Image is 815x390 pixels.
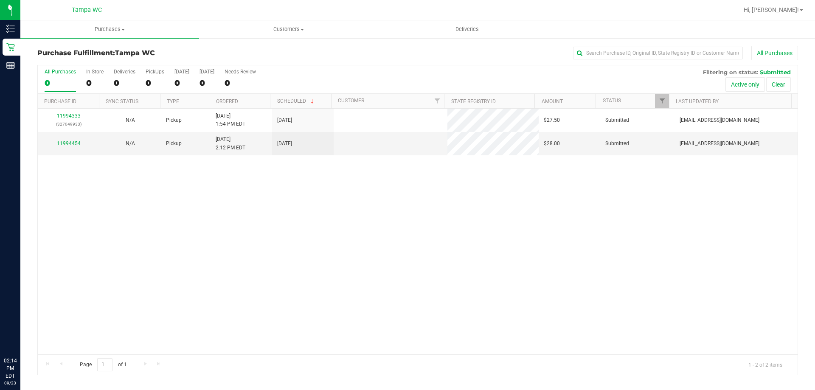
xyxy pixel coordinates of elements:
[200,25,377,33] span: Customers
[200,69,214,75] div: [DATE]
[430,94,444,108] a: Filter
[676,98,719,104] a: Last Updated By
[451,98,496,104] a: State Registry ID
[97,358,112,371] input: 1
[126,116,135,124] button: N/A
[655,94,669,108] a: Filter
[744,6,799,13] span: Hi, [PERSON_NAME]!
[126,140,135,146] span: Not Applicable
[751,46,798,60] button: All Purchases
[166,116,182,124] span: Pickup
[174,78,189,88] div: 0
[146,78,164,88] div: 0
[605,140,629,148] span: Submitted
[114,69,135,75] div: Deliveries
[6,43,15,51] inline-svg: Retail
[6,25,15,33] inline-svg: Inventory
[277,98,316,104] a: Scheduled
[680,140,759,148] span: [EMAIL_ADDRESS][DOMAIN_NAME]
[86,69,104,75] div: In Store
[216,98,238,104] a: Ordered
[20,25,199,33] span: Purchases
[338,98,364,104] a: Customer
[73,358,134,371] span: Page of 1
[725,77,765,92] button: Active only
[167,98,179,104] a: Type
[4,357,17,380] p: 02:14 PM EDT
[277,140,292,148] span: [DATE]
[8,322,34,348] iframe: Resource center
[106,98,138,104] a: Sync Status
[200,78,214,88] div: 0
[57,140,81,146] a: 11994454
[216,112,245,128] span: [DATE] 1:54 PM EDT
[544,140,560,148] span: $28.00
[216,135,245,152] span: [DATE] 2:12 PM EDT
[742,358,789,371] span: 1 - 2 of 2 items
[45,78,76,88] div: 0
[680,116,759,124] span: [EMAIL_ADDRESS][DOMAIN_NAME]
[126,140,135,148] button: N/A
[542,98,563,104] a: Amount
[4,380,17,386] p: 09/23
[225,78,256,88] div: 0
[277,116,292,124] span: [DATE]
[126,117,135,123] span: Not Applicable
[115,49,155,57] span: Tampa WC
[43,120,94,128] p: (327049933)
[605,116,629,124] span: Submitted
[766,77,791,92] button: Clear
[86,78,104,88] div: 0
[6,61,15,70] inline-svg: Reports
[37,49,291,57] h3: Purchase Fulfillment:
[225,69,256,75] div: Needs Review
[45,69,76,75] div: All Purchases
[444,25,490,33] span: Deliveries
[72,6,102,14] span: Tampa WC
[44,98,76,104] a: Purchase ID
[544,116,560,124] span: $27.50
[378,20,556,38] a: Deliveries
[114,78,135,88] div: 0
[146,69,164,75] div: PickUps
[760,69,791,76] span: Submitted
[174,69,189,75] div: [DATE]
[603,98,621,104] a: Status
[166,140,182,148] span: Pickup
[573,47,743,59] input: Search Purchase ID, Original ID, State Registry ID or Customer Name...
[20,20,199,38] a: Purchases
[703,69,758,76] span: Filtering on status:
[199,20,378,38] a: Customers
[57,113,81,119] a: 11994333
